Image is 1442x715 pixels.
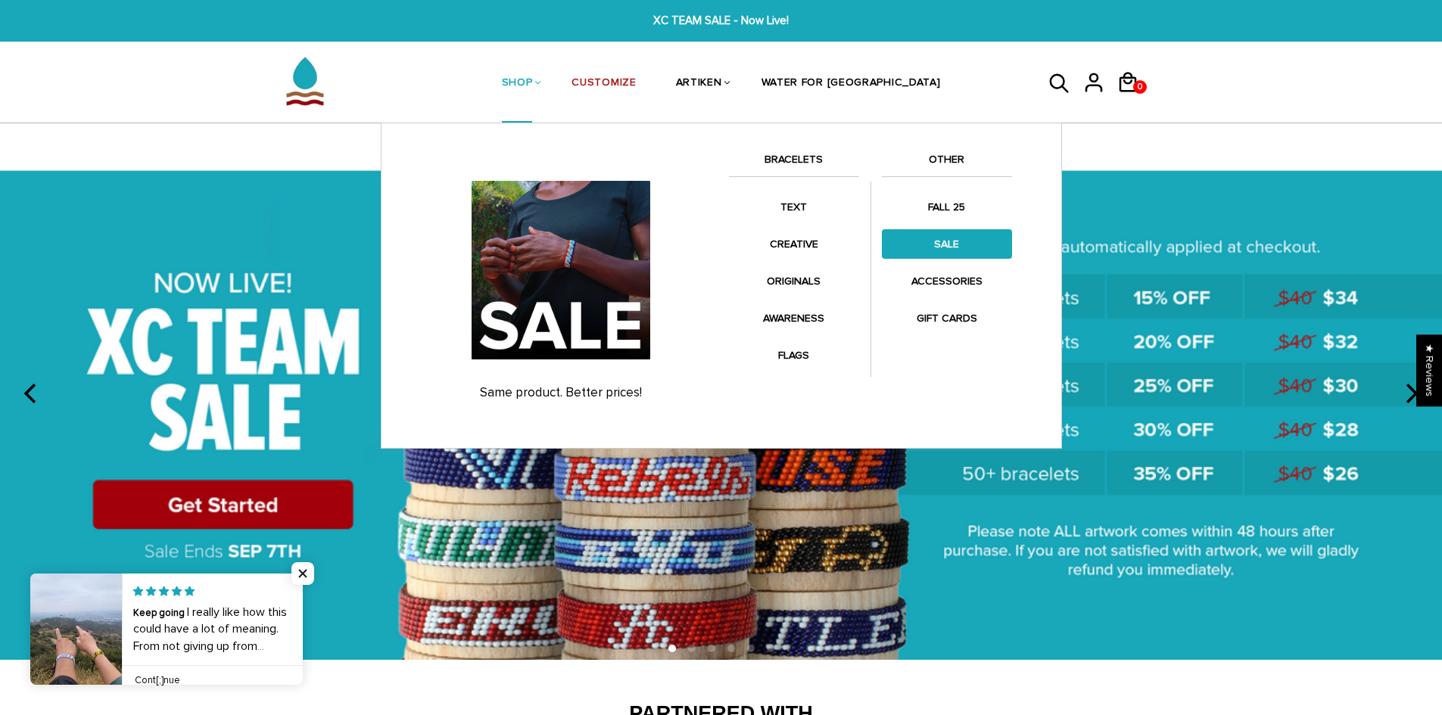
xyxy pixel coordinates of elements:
a: SHOP [502,44,533,124]
span: Close popup widget [291,562,314,585]
button: next [1394,377,1427,410]
a: CREATIVE [729,229,859,259]
a: TEXT [729,192,859,222]
span: 0 [1134,76,1146,98]
a: GIFT CARDS [882,303,1012,333]
a: ORIGINALS [729,266,859,296]
p: Same product. Better prices! [408,385,714,400]
a: 0 [1117,98,1151,101]
a: FALL 25 [882,192,1012,222]
div: Click to open Judge.me floating reviews tab [1416,334,1442,406]
a: WATER FOR [GEOGRAPHIC_DATA] [761,44,941,124]
a: ACCESSORIES [882,266,1012,296]
a: CUSTOMIZE [572,44,636,124]
a: SALE [882,229,1012,259]
button: previous [15,377,48,410]
a: OTHER [882,151,1012,176]
a: AWARENESS [729,303,859,333]
span: XC TEAM SALE - Now Live! [442,12,1001,30]
a: BRACELETS [729,151,859,176]
a: ARTIKEN [676,44,722,124]
a: FLAGS [729,340,859,370]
